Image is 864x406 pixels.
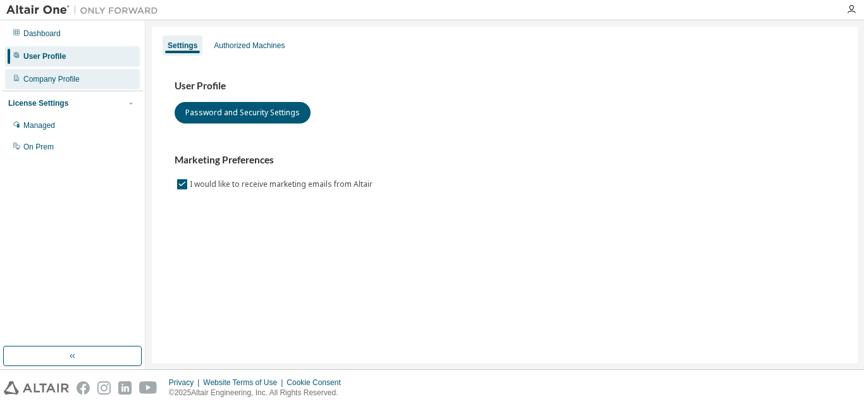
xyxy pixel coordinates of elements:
h3: User Profile [175,80,835,92]
div: User Profile [23,51,66,61]
div: Website Terms of Use [203,377,287,388]
label: I would like to receive marketing emails from Altair [190,177,375,192]
img: altair_logo.svg [4,381,69,395]
div: Dashboard [23,29,61,39]
h3: Marketing Preferences [175,154,835,167]
div: On Prem [23,142,54,152]
div: Cookie Consent [287,377,348,388]
img: Altair One [6,4,164,16]
div: Managed [23,120,55,130]
img: linkedin.svg [118,381,132,395]
img: instagram.svg [97,381,111,395]
div: Company Profile [23,74,80,84]
img: facebook.svg [77,381,90,395]
div: Settings [168,41,197,51]
p: © 2025 Altair Engineering, Inc. All Rights Reserved. [169,388,349,398]
div: Authorized Machines [214,41,285,51]
img: youtube.svg [139,381,157,395]
button: Password and Security Settings [175,102,311,124]
div: License Settings [8,98,68,108]
div: Privacy [169,377,203,388]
